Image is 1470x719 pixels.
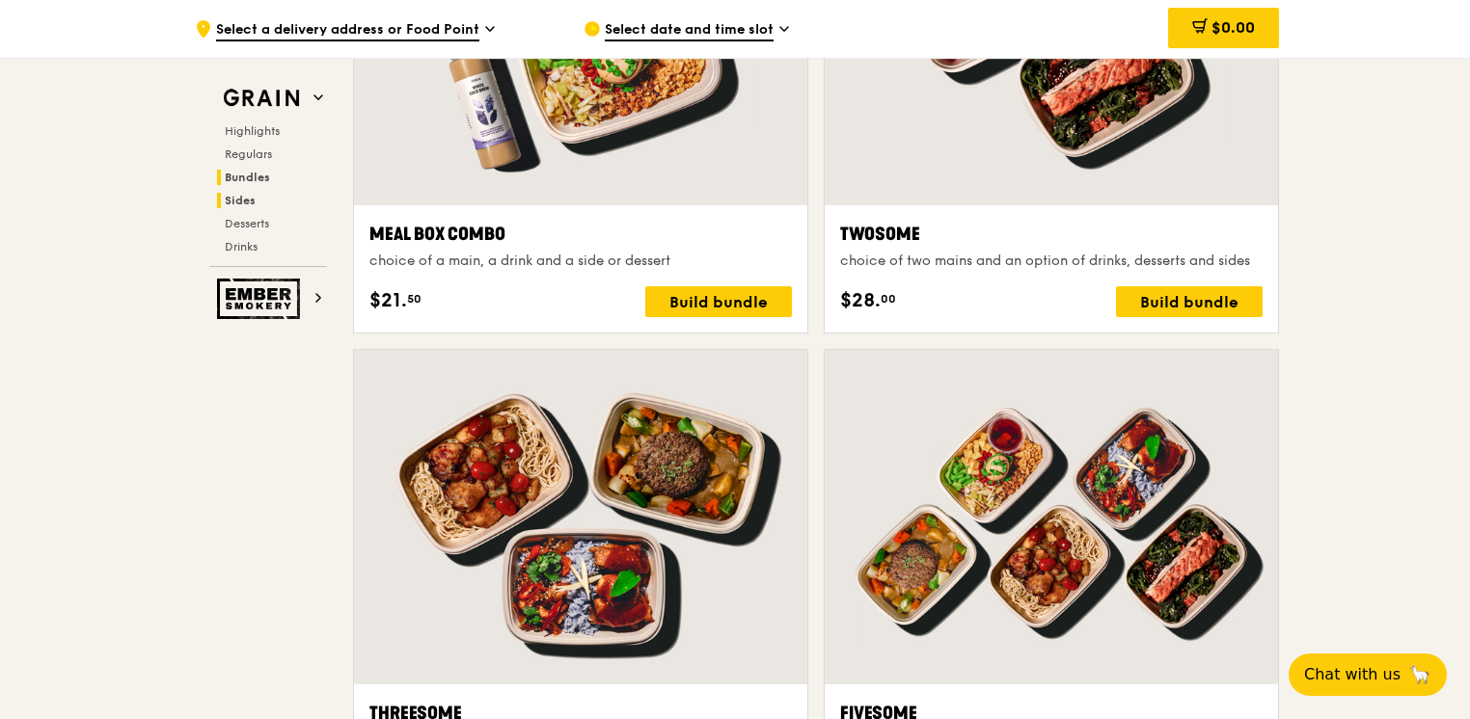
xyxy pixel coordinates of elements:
[407,291,422,306] span: 50
[225,171,270,184] span: Bundles
[369,286,407,315] span: $21.
[216,20,479,41] span: Select a delivery address or Food Point
[1211,18,1255,37] span: $0.00
[225,124,280,138] span: Highlights
[217,81,306,116] img: Grain web logo
[840,221,1263,248] div: Twosome
[645,286,792,317] div: Build bundle
[1408,663,1431,686] span: 🦙
[840,286,881,315] span: $28.
[369,252,792,271] div: choice of a main, a drink and a side or dessert
[369,221,792,248] div: Meal Box Combo
[225,240,258,253] span: Drinks
[1304,663,1401,686] span: Chat with us
[605,20,774,41] span: Select date and time slot
[1289,653,1447,696] button: Chat with us🦙
[225,194,256,207] span: Sides
[881,291,896,306] span: 00
[225,147,272,161] span: Regulars
[217,279,306,319] img: Ember Smokery web logo
[840,252,1263,271] div: choice of two mains and an option of drinks, desserts and sides
[225,217,269,230] span: Desserts
[1116,286,1263,317] div: Build bundle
